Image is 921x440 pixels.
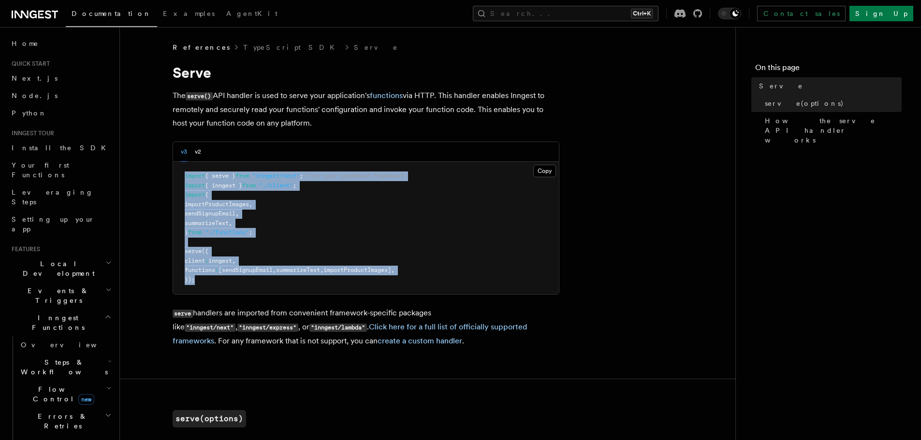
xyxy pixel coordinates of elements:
[195,142,201,162] button: v2
[205,257,208,264] span: :
[757,6,846,21] a: Contact sales
[259,182,293,189] span: "./client"
[185,324,235,332] code: "inngest/next"
[300,172,303,179] span: ;
[229,220,232,227] span: ,
[205,182,242,189] span: { inngest }
[185,248,202,255] span: serve
[12,144,112,152] span: Install the SDK
[8,286,105,305] span: Events & Triggers
[8,87,114,104] a: Node.js
[12,39,39,48] span: Home
[12,74,58,82] span: Next.js
[12,215,95,233] span: Setting up your app
[185,229,188,236] span: }
[185,276,195,283] span: });
[761,95,902,112] a: serve(options)
[188,229,202,236] span: from
[303,172,405,179] span: // or your preferred framework
[849,6,913,21] a: Sign Up
[220,3,283,26] a: AgentKit
[202,248,208,255] span: ({
[718,8,741,19] button: Toggle dark mode
[391,267,395,273] span: ,
[252,172,300,179] span: "inngest/next"
[249,201,252,208] span: ,
[765,99,844,108] span: serve(options)
[235,172,249,179] span: from
[12,188,93,206] span: Leveraging Steps
[249,229,252,236] span: ;
[631,9,653,18] kbd: Ctrl+K
[17,354,114,381] button: Steps & Workflows
[185,182,205,189] span: import
[8,60,50,68] span: Quick start
[205,172,235,179] span: { serve }
[17,336,114,354] a: Overview
[12,161,69,179] span: Your first Functions
[173,64,559,81] h1: Serve
[12,92,58,99] span: Node.js
[173,306,559,348] p: handlers are imported from convenient framework-specific packages like , , or . . For any framewo...
[8,211,114,238] a: Setting up your app
[232,257,235,264] span: ,
[173,43,230,52] span: References
[205,229,249,236] span: "./functions"
[78,394,94,405] span: new
[163,10,215,17] span: Examples
[235,210,239,217] span: ,
[378,336,462,345] a: create a custom handler
[765,116,902,145] span: How the serve API handler works
[370,91,403,100] a: functions
[755,77,902,95] a: Serve
[8,245,40,253] span: Features
[8,139,114,156] a: Install the SDK
[309,324,367,332] code: "inngest/lambda"
[185,220,229,227] span: summarizeText
[181,142,187,162] button: v3
[8,70,114,87] a: Next.js
[185,201,249,208] span: importProductImages
[173,410,246,427] a: serve(options)
[242,182,256,189] span: from
[186,92,213,100] code: serve()
[8,35,114,52] a: Home
[205,191,208,198] span: {
[243,43,340,52] a: TypeScript SDK
[8,259,105,278] span: Local Development
[276,267,320,273] span: summarizeText
[17,408,114,435] button: Errors & Retries
[8,309,114,336] button: Inngest Functions
[8,282,114,309] button: Events & Triggers
[323,267,391,273] span: importProductImages]
[293,182,296,189] span: ;
[226,10,278,17] span: AgentKit
[8,313,104,332] span: Inngest Functions
[759,81,803,91] span: Serve
[12,109,47,117] span: Python
[8,129,54,137] span: Inngest tour
[8,255,114,282] button: Local Development
[17,384,106,404] span: Flow Control
[185,210,235,217] span: sendSignupEmail
[533,165,556,177] button: Copy
[185,172,205,179] span: import
[755,62,902,77] h4: On this page
[215,267,219,273] span: :
[185,191,205,198] span: import
[72,10,151,17] span: Documentation
[8,104,114,122] a: Python
[320,267,323,273] span: ,
[185,267,215,273] span: functions
[66,3,157,27] a: Documentation
[761,112,902,149] a: How the serve API handler works
[473,6,658,21] button: Search...Ctrl+K
[273,267,276,273] span: ,
[237,324,298,332] code: "inngest/express"
[219,267,273,273] span: [sendSignupEmail
[17,357,108,377] span: Steps & Workflows
[208,257,232,264] span: inngest
[8,156,114,184] a: Your first Functions
[185,257,205,264] span: client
